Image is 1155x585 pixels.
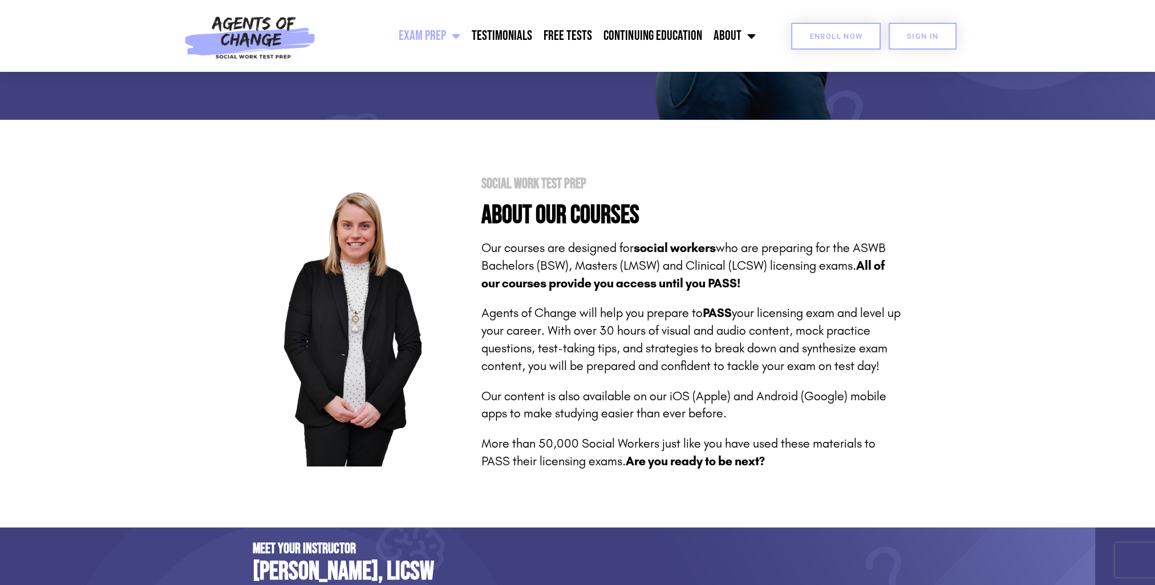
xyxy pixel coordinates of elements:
span: Enroll Now [809,32,862,40]
a: Continuing Education [598,22,707,50]
h4: About Our Courses [481,202,902,228]
p: More than 50,000 Social Workers just like you have used these materials to PASS their licensing e... [481,435,902,470]
b: All of our courses provide you access until you PASS! [481,258,884,291]
strong: Are you ready to be next? [625,454,764,469]
span: SIGN IN [907,32,939,40]
a: SIGN IN [889,23,957,50]
p: Our courses are designed for who are preparing for the ASWB Bachelors (BSW), Masters (LMSW) and C... [481,239,902,292]
a: Testimonials [466,22,538,50]
h2: Meet Your Instructor [253,527,545,556]
nav: Menu [322,22,761,50]
strong: PASS [702,306,731,320]
p: Agents of Change will help you prepare to your licensing exam and level up your career. With over... [481,304,902,375]
p: Our content is also available on our iOS (Apple) and Android (Google) mobile apps to make studyin... [481,388,902,423]
strong: social workers [633,241,715,255]
a: Exam Prep [393,22,466,50]
a: Enroll Now [791,23,881,50]
h1: Social Work Test Prep [481,177,902,191]
a: Free Tests [538,22,598,50]
a: About [707,22,761,50]
h4: [PERSON_NAME], LICSW [253,559,545,584]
